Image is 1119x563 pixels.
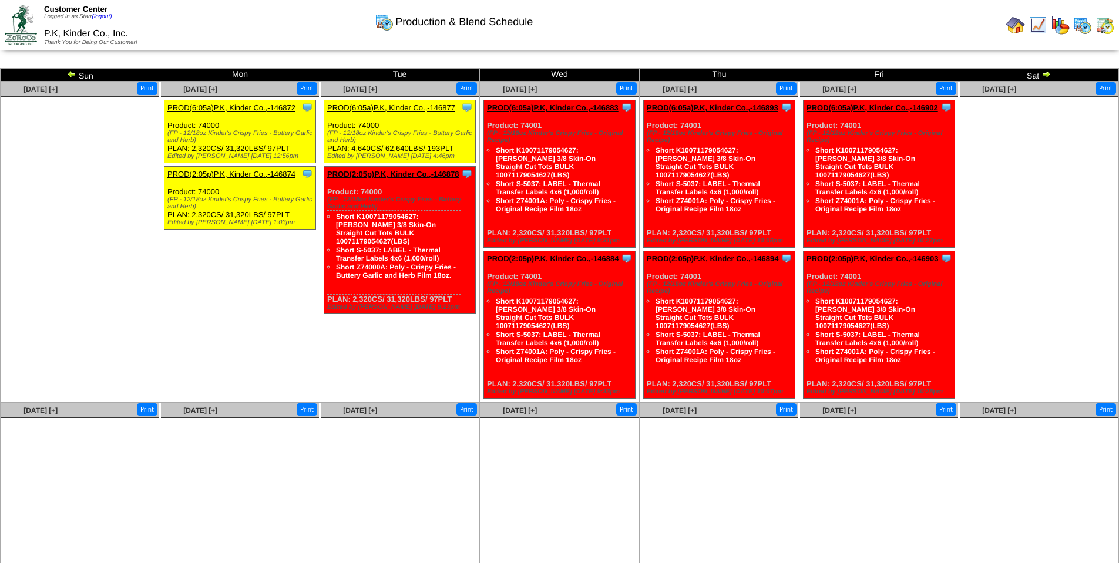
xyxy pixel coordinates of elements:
[496,348,616,364] a: Short Z74001A: Poly - Crispy Fries - Original Recipe Film 18oz
[936,82,956,95] button: Print
[167,196,315,210] div: (FP - 12/18oz Kinder's Crispy Fries - Buttery Garlic and Herb)
[804,251,955,399] div: Product: 74001 PLAN: 2,320CS / 31,320LBS / 97PLT
[183,406,217,414] span: [DATE] [+]
[656,348,775,364] a: Short Z74001A: Poly - Crispy Fries - Original Recipe Film 18oz
[815,297,915,330] a: Short K10071179054627: [PERSON_NAME] 3/8 Skin-On Straight Cut Tots BULK 10071179054627(LBS)
[1,69,160,82] td: Sun
[781,252,792,264] img: Tooltip
[621,102,633,113] img: Tooltip
[640,69,799,82] td: Thu
[656,331,760,347] a: Short S-5037: LABEL - Thermal Transfer Labels 4x6 (1,000/roll)
[301,168,313,180] img: Tooltip
[327,196,475,210] div: (FP - 12/18oz Kinder's Crispy Fries - Buttery Garlic and Herb)
[496,297,596,330] a: Short K10071179054627: [PERSON_NAME] 3/8 Skin-On Straight Cut Tots BULK 10071179054627(LBS)
[822,406,856,414] span: [DATE] [+]
[1041,69,1051,79] img: arrowright.gif
[167,219,315,226] div: Edited by [PERSON_NAME] [DATE] 1:03pm
[807,237,955,244] div: Edited by [PERSON_NAME] [DATE] 10:27pm
[621,252,633,264] img: Tooltip
[807,388,955,395] div: Edited by [PERSON_NAME] [DATE] 10:28pm
[44,14,112,20] span: Logged in as Starr
[343,406,377,414] span: [DATE] [+]
[164,167,316,230] div: Product: 74000 PLAN: 2,320CS / 31,320LBS / 97PLT
[1006,16,1025,35] img: home.gif
[297,403,317,416] button: Print
[804,100,955,248] div: Product: 74001 PLAN: 2,320CS / 31,320LBS / 97PLT
[487,103,619,112] a: PROD(6:05a)P.K, Kinder Co.,-146883
[327,170,459,178] a: PROD(2:05p)P.K, Kinder Co.,-146878
[336,213,436,245] a: Short K10071179054627: [PERSON_NAME] 3/8 Skin-On Straight Cut Tots BULK 10071179054627(LBS)
[647,130,795,144] div: (FP - 12/18oz Kinder's Crispy Fries - Original Recipe)
[395,16,533,28] span: Production & Blend Schedule
[815,197,935,213] a: Short Z74001A: Poly - Crispy Fries - Original Recipe Film 18oz
[776,403,797,416] button: Print
[982,85,1016,93] span: [DATE] [+]
[616,403,637,416] button: Print
[167,153,315,160] div: Edited by [PERSON_NAME] [DATE] 12:56pm
[496,180,600,196] a: Short S-5037: LABEL - Thermal Transfer Labels 4x6 (1,000/roll)
[644,251,795,399] div: Product: 74001 PLAN: 2,320CS / 31,320LBS / 97PLT
[336,246,441,262] a: Short S-5037: LABEL - Thermal Transfer Labels 4x6 (1,000/roll)
[137,403,157,416] button: Print
[496,331,600,347] a: Short S-5037: LABEL - Thermal Transfer Labels 4x6 (1,000/roll)
[484,100,636,248] div: Product: 74001 PLAN: 2,320CS / 31,320LBS / 97PLT
[656,180,760,196] a: Short S-5037: LABEL - Thermal Transfer Labels 4x6 (1,000/roll)
[503,85,537,93] a: [DATE] [+]
[324,100,476,163] div: Product: 74000 PLAN: 4,640CS / 62,640LBS / 193PLT
[1096,82,1116,95] button: Print
[982,406,1016,414] span: [DATE] [+]
[496,197,616,213] a: Short Z74001A: Poly - Crispy Fries - Original Recipe Film 18oz
[487,130,635,144] div: (FP - 12/18oz Kinder's Crispy Fries - Original Recipe)
[487,237,635,244] div: Edited by [PERSON_NAME] [DATE] 9:31pm
[503,406,537,414] a: [DATE] [+]
[1029,16,1047,35] img: line_graph.gif
[44,29,128,39] span: P.K, Kinder Co., Inc.
[647,388,795,395] div: Edited by [PERSON_NAME] [DATE] 10:07pm
[807,103,938,112] a: PROD(6:05a)P.K, Kinder Co.,-146902
[297,82,317,95] button: Print
[1051,16,1070,35] img: graph.gif
[815,180,920,196] a: Short S-5037: LABEL - Thermal Transfer Labels 4x6 (1,000/roll)
[647,103,778,112] a: PROD(6:05a)P.K, Kinder Co.,-146893
[167,170,295,178] a: PROD(2:05p)P.K, Kinder Co.,-146874
[23,85,58,93] span: [DATE] [+]
[167,103,295,112] a: PROD(6:05a)P.K, Kinder Co.,-146872
[320,69,480,82] td: Tue
[301,102,313,113] img: Tooltip
[936,403,956,416] button: Print
[1096,403,1116,416] button: Print
[456,82,477,95] button: Print
[461,168,473,180] img: Tooltip
[456,403,477,416] button: Print
[44,39,137,46] span: Thank You for Being Our Customer!
[663,406,697,414] a: [DATE] [+]
[327,103,455,112] a: PROD(6:05a)P.K, Kinder Co.,-146877
[656,146,755,179] a: Short K10071179054627: [PERSON_NAME] 3/8 Skin-On Straight Cut Tots BULK 10071179054627(LBS)
[656,197,775,213] a: Short Z74001A: Poly - Crispy Fries - Original Recipe Film 18oz
[656,297,755,330] a: Short K10071179054627: [PERSON_NAME] 3/8 Skin-On Straight Cut Tots BULK 10071179054627(LBS)
[487,254,619,263] a: PROD(2:05p)P.K, Kinder Co.,-146884
[807,254,938,263] a: PROD(2:05p)P.K, Kinder Co.,-146903
[799,69,959,82] td: Fri
[663,85,697,93] a: [DATE] [+]
[461,102,473,113] img: Tooltip
[487,388,635,395] div: Edited by [PERSON_NAME] [DATE] 9:33pm
[776,82,797,95] button: Print
[616,82,637,95] button: Print
[137,82,157,95] button: Print
[781,102,792,113] img: Tooltip
[324,167,476,314] div: Product: 74000 PLAN: 2,320CS / 31,320LBS / 97PLT
[160,69,320,82] td: Mon
[183,85,217,93] a: [DATE] [+]
[343,85,377,93] a: [DATE] [+]
[164,100,316,163] div: Product: 74000 PLAN: 2,320CS / 31,320LBS / 97PLT
[807,281,955,295] div: (FP - 12/18oz Kinder's Crispy Fries - Original Recipe)
[23,406,58,414] a: [DATE] [+]
[822,85,856,93] span: [DATE] [+]
[484,251,636,399] div: Product: 74001 PLAN: 2,320CS / 31,320LBS / 97PLT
